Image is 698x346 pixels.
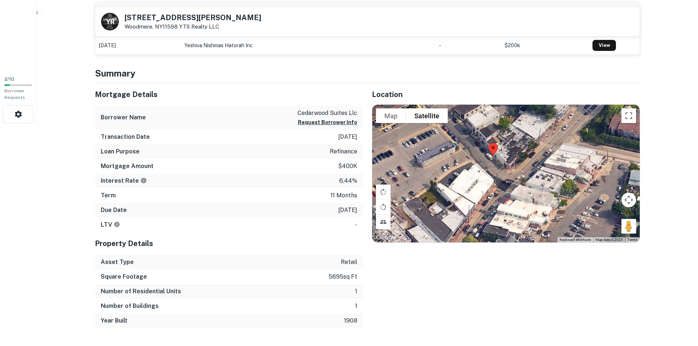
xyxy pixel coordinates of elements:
[338,206,357,215] p: [DATE]
[344,316,357,325] p: 1908
[595,238,623,242] span: Map data ©2025
[355,287,357,296] p: 1
[329,272,357,281] p: 5695 sq ft
[338,133,357,141] p: [DATE]
[101,302,159,310] h6: Number of Buildings
[298,118,357,127] button: Request Borrower Info
[101,272,147,281] h6: Square Footage
[101,162,154,171] h6: Mortgage Amount
[305,2,435,18] th: Seller Name
[95,67,640,80] h4: Summary
[95,36,181,55] td: [DATE]
[621,108,636,123] button: Toggle fullscreen view
[95,89,363,100] h5: Mortgage Details
[101,316,128,325] h6: Year Built
[501,2,589,18] th: Mortgage Amount
[374,233,398,242] a: Open this area in Google Maps (opens a new window)
[592,40,616,51] a: View
[435,36,501,55] td: -
[341,258,357,267] p: retail
[179,23,219,30] a: YTS Realty LLC
[406,108,448,123] button: Show satellite imagery
[95,238,363,249] h5: Property Details
[106,17,114,27] p: Y R
[339,176,357,185] p: 6.44%
[501,36,589,55] td: $200k
[101,113,146,122] h6: Borrower Name
[125,23,261,30] p: Woodmere, NY11598
[372,89,640,100] h5: Location
[376,108,406,123] button: Show street map
[101,191,116,200] h6: Term
[376,215,391,229] button: Tilt map
[376,200,391,214] button: Rotate map counterclockwise
[101,206,127,215] h6: Due Date
[101,287,181,296] h6: Number of Residential Units
[338,162,357,171] p: $400k
[621,193,636,207] button: Map camera controls
[181,2,305,18] th: Buyer Name
[330,191,357,200] p: 11 months
[298,109,357,118] p: cedarwood suites llc
[101,176,147,185] h6: Interest Rate
[374,233,398,242] img: Google
[661,287,698,323] iframe: Chat Widget
[4,77,14,82] span: 2 / 10
[101,258,134,267] h6: Asset Type
[101,133,150,141] h6: Transaction Date
[4,88,25,100] span: Borrower Requests
[114,221,120,228] svg: LTVs displayed on the website are for informational purposes only and may be reported incorrectly...
[330,147,357,156] p: refinance
[125,14,261,21] h5: [STREET_ADDRESS][PERSON_NAME]
[376,185,391,199] button: Rotate map clockwise
[101,220,120,229] h6: LTV
[435,2,501,18] th: Sale Amount
[140,177,147,184] svg: The interest rates displayed on the website are for informational purposes only and may be report...
[627,238,638,242] a: Terms
[355,302,357,310] p: 1
[101,147,140,156] h6: Loan Purpose
[559,237,591,242] button: Keyboard shortcuts
[621,219,636,234] button: Drag Pegman onto the map to open Street View
[355,220,357,229] p: -
[95,2,181,18] th: Transaction Date
[181,36,305,55] td: yeshiva nishmas hatorah inc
